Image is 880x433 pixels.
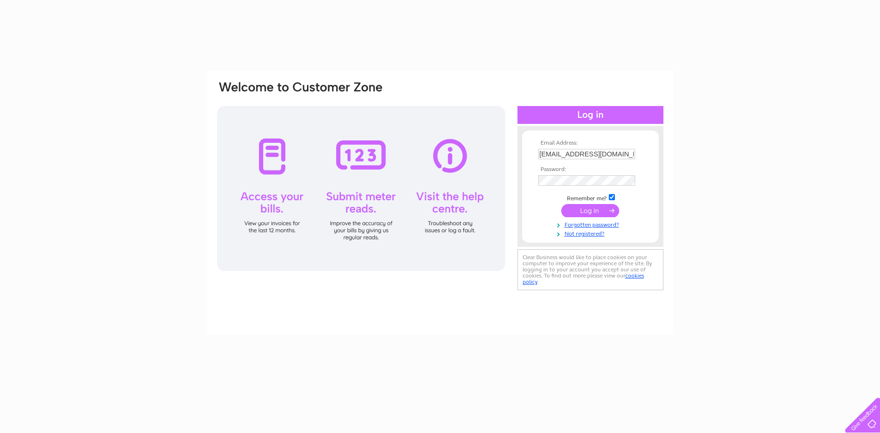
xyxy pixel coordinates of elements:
[538,229,645,237] a: Not registered?
[536,193,645,202] td: Remember me?
[561,204,619,217] input: Submit
[538,220,645,229] a: Forgotten password?
[523,272,644,285] a: cookies policy
[536,140,645,147] th: Email Address:
[517,249,663,290] div: Clear Business would like to place cookies on your computer to improve your experience of the sit...
[536,166,645,173] th: Password:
